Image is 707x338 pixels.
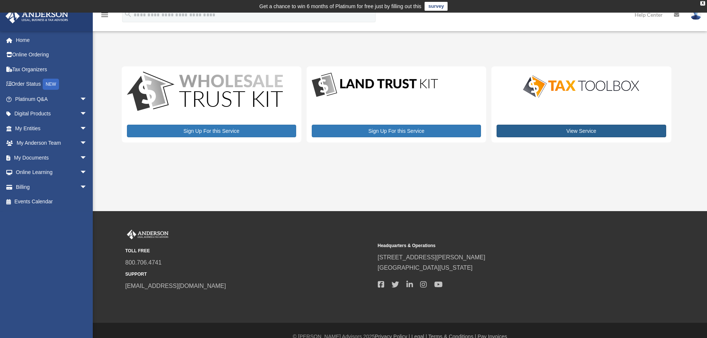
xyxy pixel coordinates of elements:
[378,254,485,260] a: [STREET_ADDRESS][PERSON_NAME]
[80,165,95,180] span: arrow_drop_down
[5,121,98,136] a: My Entitiesarrow_drop_down
[80,150,95,165] span: arrow_drop_down
[80,121,95,136] span: arrow_drop_down
[5,136,98,151] a: My Anderson Teamarrow_drop_down
[43,79,59,90] div: NEW
[5,150,98,165] a: My Documentsarrow_drop_down
[80,180,95,195] span: arrow_drop_down
[259,2,422,11] div: Get a chance to win 6 months of Platinum for free just by filling out this
[125,230,170,239] img: Anderson Advisors Platinum Portal
[80,92,95,107] span: arrow_drop_down
[5,180,98,194] a: Billingarrow_drop_down
[5,47,98,62] a: Online Ordering
[100,10,109,19] i: menu
[690,9,701,20] img: User Pic
[125,270,373,278] small: SUPPORT
[5,165,98,180] a: Online Learningarrow_drop_down
[5,106,95,121] a: Digital Productsarrow_drop_down
[425,2,448,11] a: survey
[80,106,95,122] span: arrow_drop_down
[378,265,473,271] a: [GEOGRAPHIC_DATA][US_STATE]
[312,125,481,137] a: Sign Up For this Service
[700,1,705,6] div: close
[312,72,438,99] img: LandTrust_lgo-1.jpg
[5,77,98,92] a: Order StatusNEW
[80,136,95,151] span: arrow_drop_down
[5,62,98,77] a: Tax Organizers
[125,247,373,255] small: TOLL FREE
[497,125,666,137] a: View Service
[127,72,283,113] img: WS-Trust-Kit-lgo-1.jpg
[100,13,109,19] a: menu
[5,33,98,47] a: Home
[124,10,132,18] i: search
[378,242,625,250] small: Headquarters & Operations
[125,283,226,289] a: [EMAIL_ADDRESS][DOMAIN_NAME]
[5,92,98,106] a: Platinum Q&Aarrow_drop_down
[3,9,71,23] img: Anderson Advisors Platinum Portal
[127,125,296,137] a: Sign Up For this Service
[125,259,162,266] a: 800.706.4741
[5,194,98,209] a: Events Calendar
